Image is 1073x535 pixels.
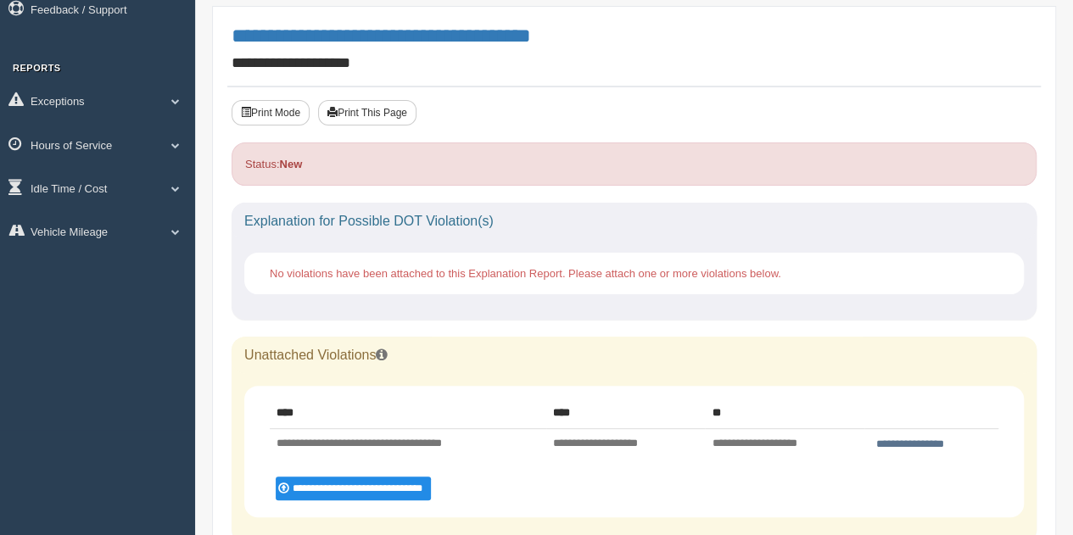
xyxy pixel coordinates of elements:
strong: New [279,158,302,170]
button: Print Mode [232,100,310,125]
button: Print This Page [318,100,416,125]
div: Status: [232,142,1037,186]
span: No violations have been attached to this Explanation Report. Please attach one or more violations... [270,267,781,280]
div: Explanation for Possible DOT Violation(s) [232,203,1037,240]
div: Unattached Violations [232,337,1037,374]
